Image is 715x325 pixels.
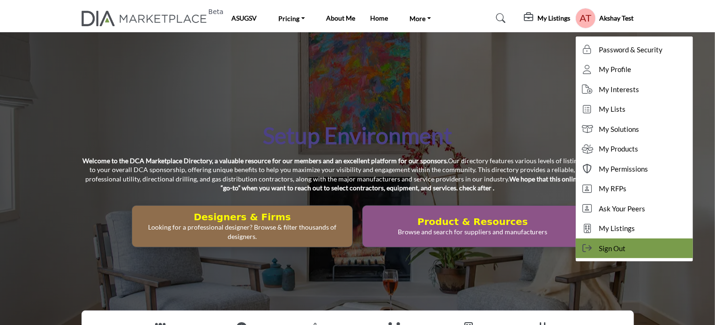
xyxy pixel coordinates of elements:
[599,223,635,234] span: My Listings
[576,199,693,219] a: Ask Your Peers
[576,40,693,60] a: Password & Security
[135,223,350,241] p: Looking for a professional designer? Browse & filter thousands of designers.
[263,121,452,150] h1: Setup Environment
[83,157,448,165] strong: Welcome to the DCA Marketplace Directory, a valuable resource for our members and an excellent pl...
[576,139,693,159] a: My Products
[599,164,648,174] span: My Permissions
[599,243,626,254] span: Sign Out
[600,14,634,23] h5: Akshay Test
[576,59,693,79] a: My Profile
[82,11,212,26] a: Beta
[272,12,312,25] a: Pricing
[82,11,212,26] img: Site Logo
[365,216,580,227] h2: Product & Resources
[362,205,583,247] button: Product & Resources Browse and search for suppliers and manufacturers
[538,14,571,22] h5: My Listings
[132,205,353,247] button: Designers & Firms Looking for a professional designer? Browse & filter thousands of designers.
[487,11,512,26] a: Search
[82,156,634,193] p: Our directory features various levels of listings that correspond to your overall DCA sponsorship...
[576,99,693,119] a: My Lists
[576,218,693,238] a: My Listings
[209,8,223,16] h6: Beta
[327,14,356,22] a: About Me
[576,159,693,179] a: My Permissions
[576,119,693,139] a: My Solutions
[371,14,388,22] a: Home
[365,227,580,237] p: Browse and search for suppliers and manufacturers
[599,84,640,95] span: My Interests
[599,183,627,194] span: My RFPs
[524,13,571,24] div: My Listings
[231,14,257,22] a: ASUGSV
[599,203,646,214] span: Ask Your Peers
[575,8,596,29] button: Show hide supplier dropdown
[576,179,693,199] a: My RFPs
[599,104,626,115] span: My Lists
[599,44,663,55] span: Password & Security
[403,12,438,25] a: More
[576,79,693,100] a: My Interests
[599,144,639,154] span: My Products
[599,124,640,135] span: My Solutions
[599,64,632,75] span: My Profile
[135,211,350,223] h2: Designers & Firms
